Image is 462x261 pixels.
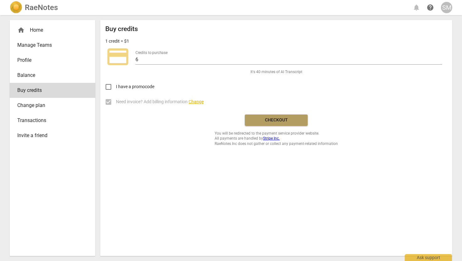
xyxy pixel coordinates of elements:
span: Change plan [17,102,83,109]
a: Balance [10,68,95,83]
span: I have a promocode [116,83,154,90]
span: home [17,26,25,34]
h2: Buy credits [105,25,138,33]
a: Profile [10,53,95,68]
span: Checkout [250,117,303,123]
a: LogoRaeNotes [10,1,58,14]
span: Transactions [17,117,83,124]
span: help [426,4,434,11]
a: Manage Teams [10,38,95,53]
span: Buy credits [17,87,83,94]
div: Home [10,23,95,38]
label: Credits to purchase [135,51,168,55]
a: Change plan [10,98,95,113]
p: 1 credit = $1 [105,38,129,45]
a: Transactions [10,113,95,128]
a: Stripe Inc. [263,136,280,141]
span: credit_card [105,44,130,69]
span: Balance [17,72,83,79]
img: Logo [10,1,22,14]
span: Invite a friend [17,132,83,139]
button: Checkout [245,115,308,126]
a: Buy credits [10,83,95,98]
a: Invite a friend [10,128,95,143]
div: Ask support [405,254,452,261]
span: Profile [17,56,83,64]
span: Change [189,99,204,104]
span: Need invoice? Add billing information [116,99,204,105]
span: Manage Teams [17,41,83,49]
span: You will be redirected to the payment service provider website. All payments are handled by RaeNo... [215,131,338,146]
h2: RaeNotes [25,3,58,12]
button: SM [441,2,452,13]
span: It's 40 minutes of AI Transcript [250,69,302,75]
div: Home [17,26,83,34]
a: Help [425,2,436,13]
